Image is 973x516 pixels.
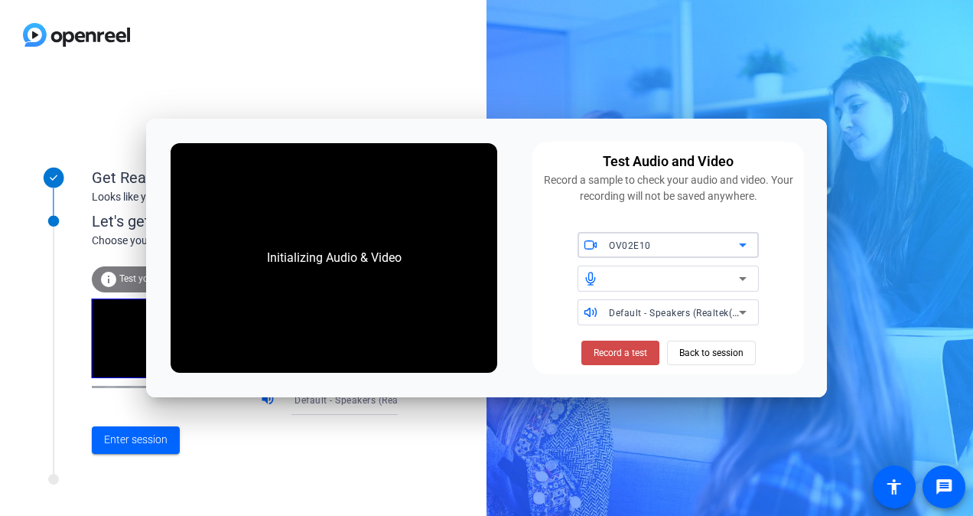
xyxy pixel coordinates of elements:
span: Default - Speakers (Realtek(R) Audio) [609,306,774,318]
mat-icon: message [935,478,953,496]
div: Choose your settings [92,233,429,249]
mat-icon: accessibility [885,478,903,496]
div: Get Ready! [92,166,398,189]
div: Let's get connected. [92,210,429,233]
span: OV02E10 [609,240,651,251]
mat-icon: info [99,270,118,289]
mat-icon: volume_up [260,391,278,410]
button: Back to session [667,341,756,365]
span: Record a test [594,346,647,360]
span: Test your audio and video [119,273,226,284]
span: Back to session [679,338,744,367]
span: Default - Speakers (Realtek(R) Audio) [295,394,460,406]
div: Initializing Audio & Video [252,234,417,282]
div: Test Audio and Video [603,151,734,172]
div: Record a sample to check your audio and video. Your recording will not be saved anywhere. [542,172,795,204]
span: Enter session [104,432,168,448]
button: Record a test [581,341,659,365]
div: Looks like you've been invited to join [92,189,398,205]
